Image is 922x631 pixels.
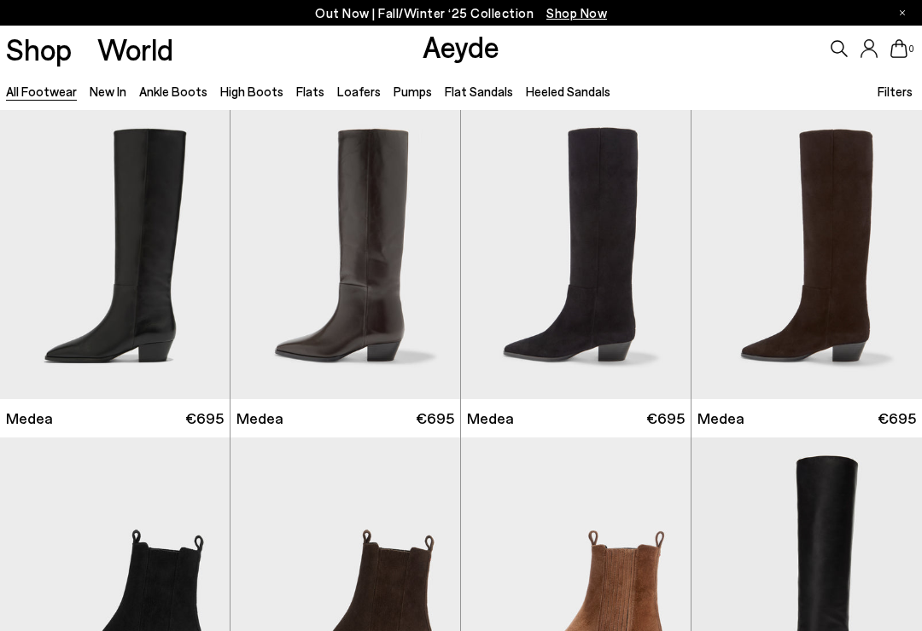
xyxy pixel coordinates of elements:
[423,28,499,64] a: Aeyde
[416,408,454,429] span: €695
[230,399,460,437] a: Medea €695
[315,3,607,24] p: Out Now | Fall/Winter ‘25 Collection
[461,110,691,399] img: Medea Suede Knee-High Boots
[878,408,916,429] span: €695
[445,84,513,99] a: Flat Sandals
[337,84,381,99] a: Loafers
[296,84,324,99] a: Flats
[878,84,913,99] span: Filters
[394,84,432,99] a: Pumps
[461,399,691,437] a: Medea €695
[185,408,224,429] span: €695
[697,408,744,429] span: Medea
[6,84,77,99] a: All Footwear
[6,34,72,64] a: Shop
[691,110,922,399] img: Medea Suede Knee-High Boots
[646,408,685,429] span: €695
[6,408,53,429] span: Medea
[220,84,283,99] a: High Boots
[691,399,922,437] a: Medea €695
[90,84,126,99] a: New In
[236,408,283,429] span: Medea
[467,408,514,429] span: Medea
[546,5,607,20] span: Navigate to /collections/new-in
[907,44,916,54] span: 0
[890,39,907,58] a: 0
[230,110,460,399] img: Medea Knee-High Boots
[526,84,610,99] a: Heeled Sandals
[139,84,207,99] a: Ankle Boots
[97,34,173,64] a: World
